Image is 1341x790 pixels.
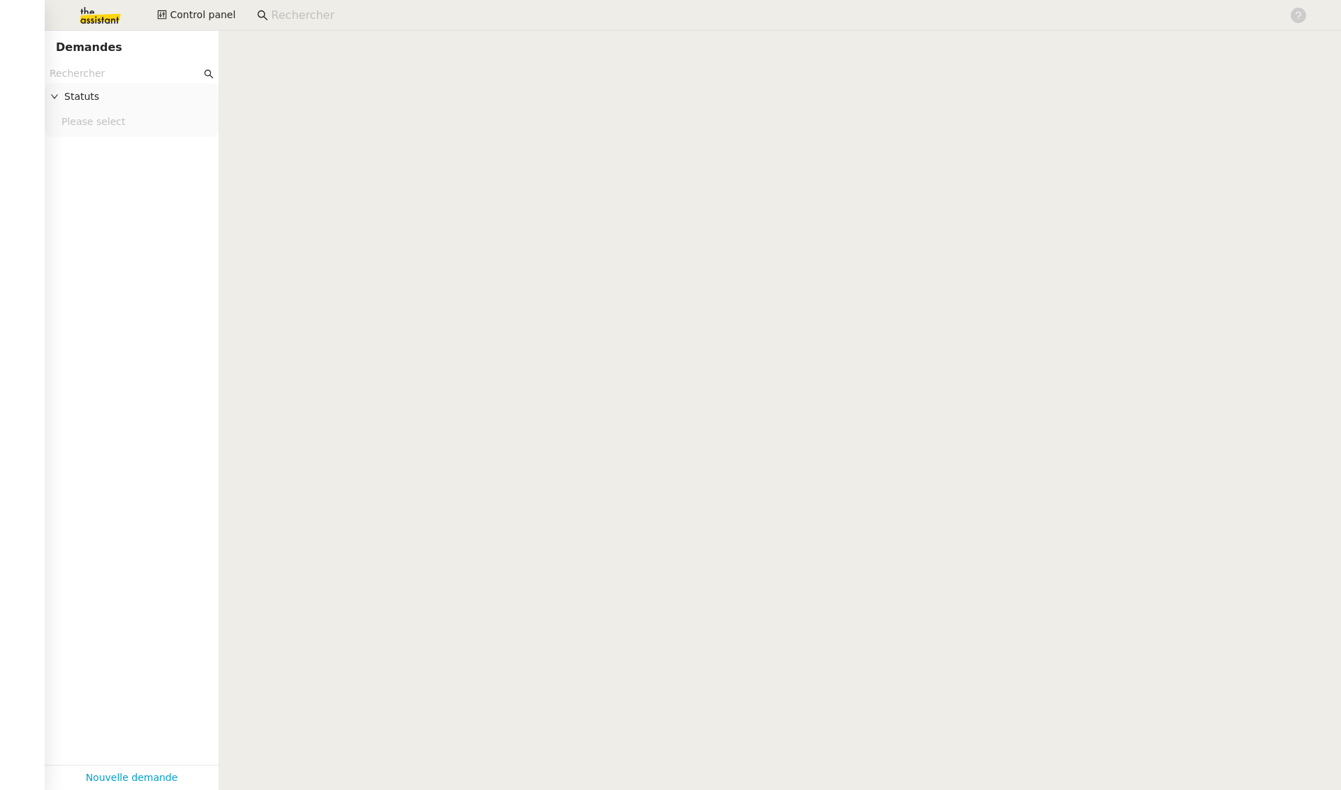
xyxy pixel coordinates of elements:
div: Statuts [45,83,219,110]
nz-page-header-title: Demandes [56,38,122,57]
span: Statuts [64,89,213,105]
span: Control panel [170,7,235,23]
input: Rechercher [50,66,201,82]
button: Control panel [149,6,244,25]
input: Rechercher [271,6,1275,25]
a: Nouvelle demande [86,770,178,786]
